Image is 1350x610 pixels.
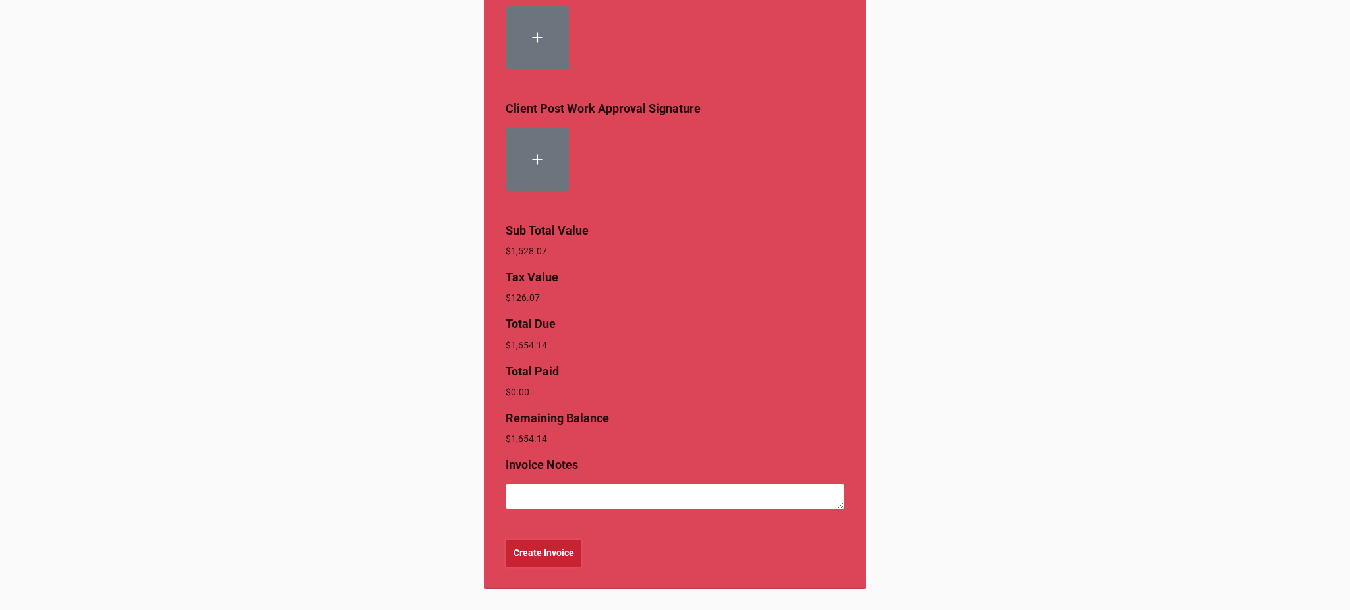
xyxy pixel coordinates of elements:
[506,364,559,378] b: Total Paid
[506,99,701,118] label: Client Post Work Approval Signature
[506,385,844,399] p: $0.00
[506,432,844,445] p: $1,654.14
[506,411,609,425] b: Remaining Balance
[506,291,844,304] p: $126.07
[506,244,844,258] p: $1,528.07
[506,339,844,352] p: $1,654.14
[506,540,581,567] button: Create Invoice
[506,456,578,474] label: Invoice Notes
[506,223,589,237] b: Sub Total Value
[514,546,574,560] b: Create Invoice
[506,317,556,331] b: Total Due
[506,270,558,284] b: Tax Value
